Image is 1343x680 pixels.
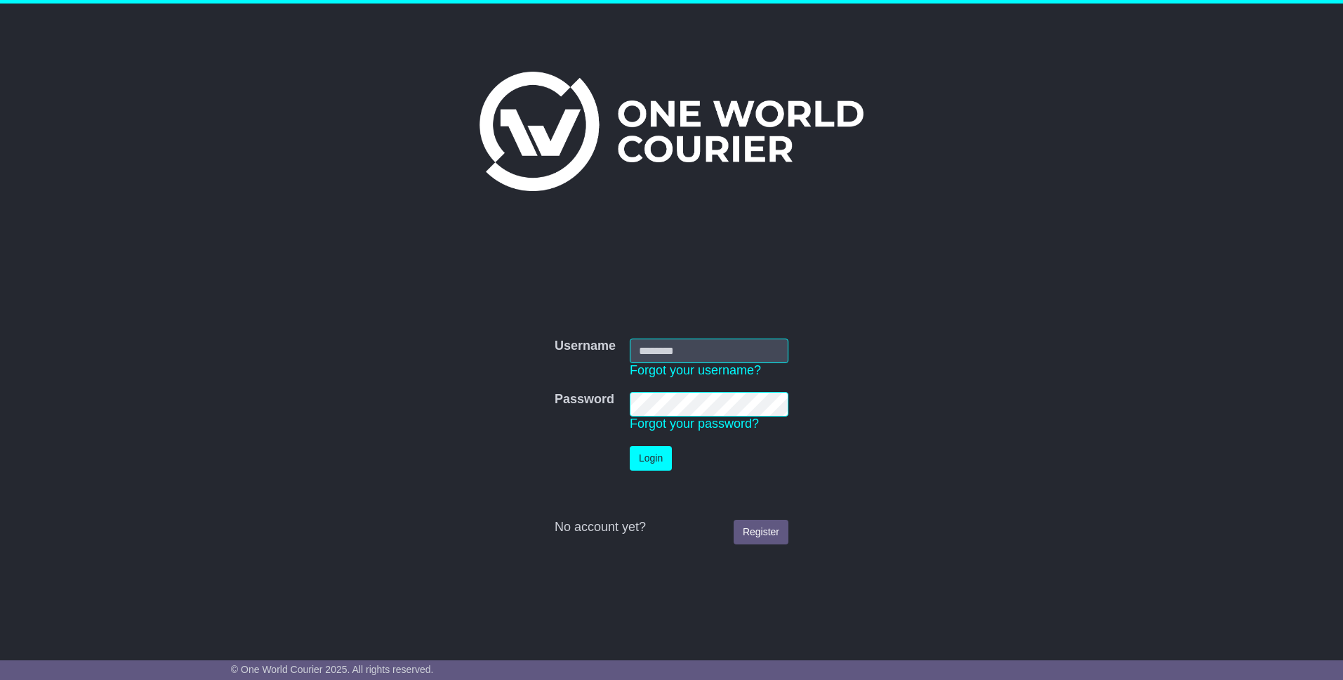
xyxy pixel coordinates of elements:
label: Password [555,392,614,407]
div: No account yet? [555,520,788,535]
span: © One World Courier 2025. All rights reserved. [231,664,434,675]
button: Login [630,446,672,471]
a: Forgot your username? [630,363,761,377]
a: Register [734,520,788,544]
a: Forgot your password? [630,417,759,431]
label: Username [555,339,616,354]
img: One World [479,72,863,191]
